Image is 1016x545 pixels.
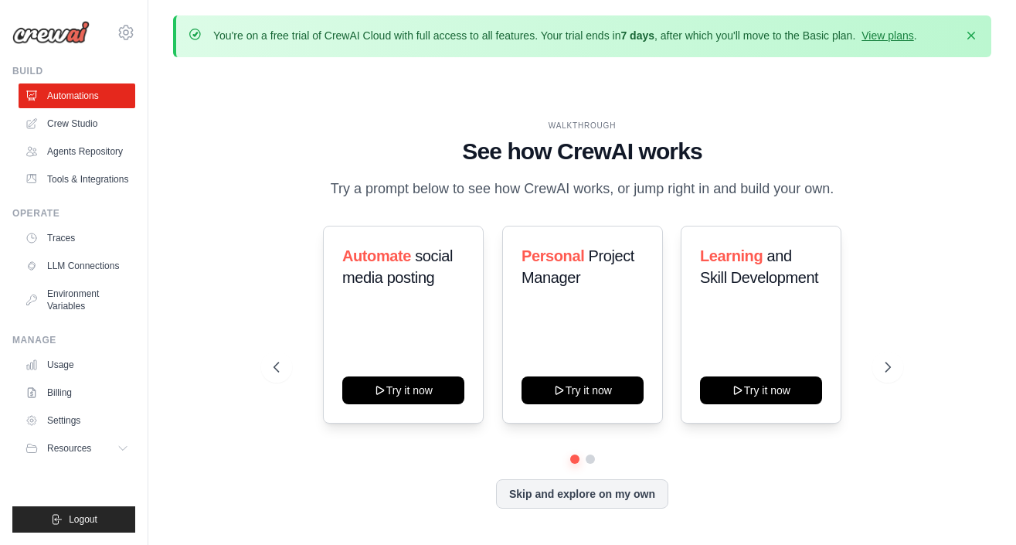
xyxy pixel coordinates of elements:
span: Project Manager [522,247,634,286]
button: Try it now [700,376,822,404]
div: WALKTHROUGH [274,120,891,131]
a: Crew Studio [19,111,135,136]
span: Resources [47,442,91,455]
div: Manage [12,334,135,346]
div: Operate [12,207,135,220]
div: Build [12,65,135,77]
button: Try it now [342,376,464,404]
a: View plans [861,29,913,42]
span: Learning [700,247,763,264]
p: Try a prompt below to see how CrewAI works, or jump right in and build your own. [323,178,842,200]
span: Automate [342,247,411,264]
strong: 7 days [620,29,654,42]
a: Tools & Integrations [19,167,135,192]
span: Personal [522,247,584,264]
span: Logout [69,513,97,526]
a: Agents Repository [19,139,135,164]
span: and Skill Development [700,247,818,286]
a: Automations [19,83,135,108]
h1: See how CrewAI works [274,138,891,165]
span: social media posting [342,247,453,286]
a: Environment Variables [19,281,135,318]
img: Logo [12,21,90,44]
button: Logout [12,506,135,533]
button: Try it now [522,376,644,404]
a: LLM Connections [19,254,135,278]
button: Resources [19,436,135,461]
a: Traces [19,226,135,250]
p: You're on a free trial of CrewAI Cloud with full access to all features. Your trial ends in , aft... [213,28,917,43]
a: Billing [19,380,135,405]
a: Usage [19,353,135,377]
button: Skip and explore on my own [496,479,668,509]
a: Settings [19,408,135,433]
